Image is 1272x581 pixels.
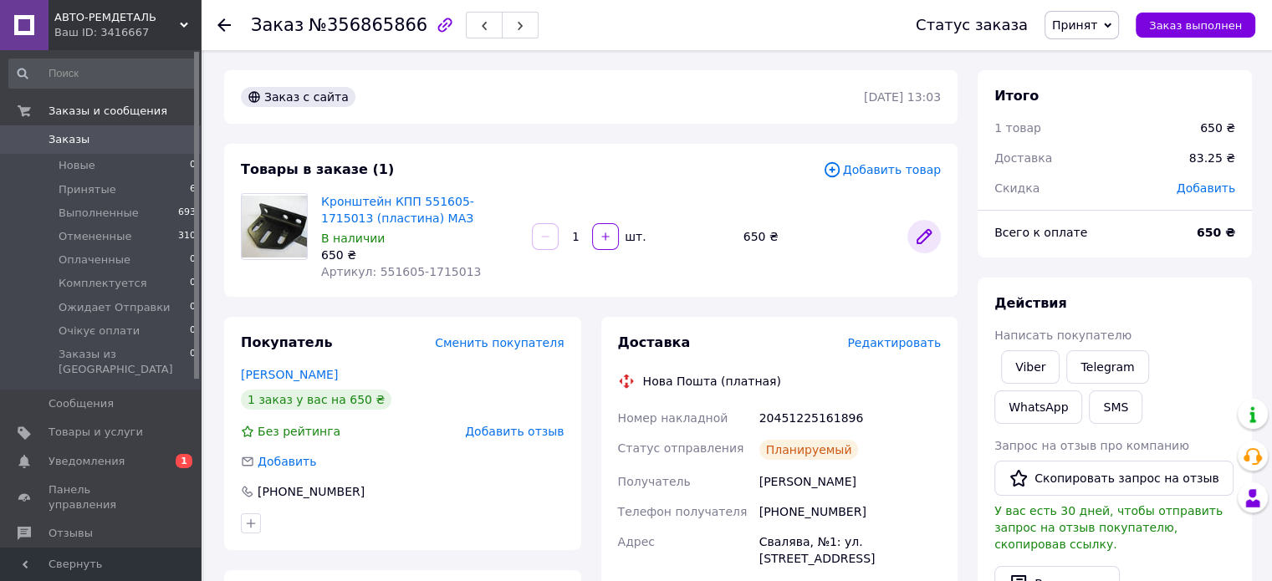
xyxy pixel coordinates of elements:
span: Доставка [994,151,1052,165]
span: Заказ [251,15,304,35]
div: [PHONE_NUMBER] [756,497,944,527]
div: Заказ с сайта [241,87,355,107]
span: 310 [178,229,196,244]
span: Добавить [258,455,316,468]
span: 0 [190,252,196,268]
div: 83.25 ₴ [1179,140,1245,176]
span: Редактировать [847,336,941,349]
a: WhatsApp [994,390,1082,424]
span: Покупатель [241,334,332,350]
span: Комплектуется [59,276,146,291]
div: Ваш ID: 3416667 [54,25,201,40]
span: Товары в заказе (1) [241,161,394,177]
div: 650 ₴ [737,225,901,248]
span: 0 [190,324,196,339]
div: 20451225161896 [756,403,944,433]
span: №356865866 [309,15,427,35]
span: 6 [190,182,196,197]
div: Статус заказа [916,17,1028,33]
a: Редактировать [907,220,941,253]
span: 0 [190,276,196,291]
span: Итого [994,88,1039,104]
span: Сменить покупателя [435,336,564,349]
span: Товары и услуги [49,425,143,440]
span: Панель управления [49,482,155,512]
span: Выполненные [59,206,139,221]
span: Заказы и сообщения [49,104,167,119]
a: [PERSON_NAME] [241,368,338,381]
button: Заказ выполнен [1136,13,1255,38]
span: Номер накладной [618,411,728,425]
div: Свалява, №1: ул. [STREET_ADDRESS] [756,527,944,573]
a: Viber [1001,350,1060,384]
div: [PERSON_NAME] [756,466,944,497]
span: Без рейтинга [258,425,340,438]
span: 0 [190,300,196,315]
span: У вас есть 30 дней, чтобы отправить запрос на отзыв покупателю, скопировав ссылку. [994,504,1223,551]
span: Очікує оплати [59,324,140,339]
span: Уведомления [49,454,125,469]
b: 650 ₴ [1197,226,1235,239]
span: Отмененные [59,229,131,244]
input: Поиск [8,59,197,89]
span: Всего к оплате [994,226,1087,239]
span: Запрос на отзыв про компанию [994,439,1189,452]
img: Кронштейн КПП 551605-1715013 (пластина) МАЗ [242,196,307,257]
span: 0 [190,347,196,377]
span: Получатель [618,475,691,488]
span: Добавить отзыв [465,425,564,438]
span: Заказы [49,132,89,147]
span: Новые [59,158,95,173]
span: Заказ выполнен [1149,19,1242,32]
div: 650 ₴ [321,247,519,263]
span: Написать покупателю [994,329,1132,342]
a: Telegram [1066,350,1148,384]
span: Статус отправления [618,441,744,455]
span: Добавить [1177,181,1235,195]
span: Принятые [59,182,116,197]
a: Кронштейн КПП 551605-1715013 (пластина) МАЗ [321,195,474,225]
span: Телефон получателя [618,505,748,518]
div: [PHONE_NUMBER] [256,483,366,500]
button: SMS [1089,390,1142,424]
span: Добавить товар [823,161,941,179]
span: В наличии [321,232,385,245]
span: Ожидает Отправки [59,300,171,315]
button: Скопировать запрос на отзыв [994,461,1234,496]
span: Действия [994,295,1067,311]
span: Принят [1052,18,1097,32]
span: Адрес [618,535,655,548]
span: Скидка [994,181,1040,195]
div: 1 заказ у вас на 650 ₴ [241,390,391,410]
div: Нова Пошта (платная) [639,373,785,390]
time: [DATE] 13:03 [864,90,941,104]
span: АВТО-РЕМДЕТАЛЬ [54,10,180,25]
div: Планируемый [759,440,859,460]
span: 693 [178,206,196,221]
div: Вернуться назад [217,17,231,33]
span: Доставка [618,334,691,350]
span: Артикул: 551605-1715013 [321,265,481,278]
div: шт. [621,228,647,245]
span: Сообщения [49,396,114,411]
span: 0 [190,158,196,173]
span: Отзывы [49,526,93,541]
span: 1 [176,454,192,468]
span: Оплаченные [59,252,130,268]
span: Заказы из [GEOGRAPHIC_DATA] [59,347,190,377]
div: 650 ₴ [1200,120,1235,136]
span: 1 товар [994,121,1041,135]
